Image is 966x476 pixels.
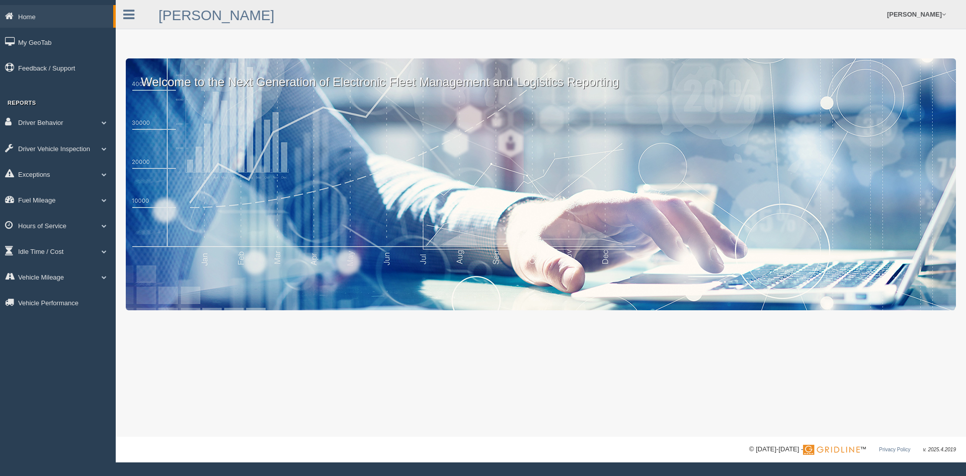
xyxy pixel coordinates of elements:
a: Privacy Policy [879,447,910,452]
p: Welcome to the Next Generation of Electronic Fleet Management and Logistics Reporting [126,58,956,91]
a: [PERSON_NAME] [158,8,274,23]
span: v. 2025.4.2019 [923,447,956,452]
div: © [DATE]-[DATE] - ™ [749,444,956,455]
img: Gridline [803,445,860,455]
